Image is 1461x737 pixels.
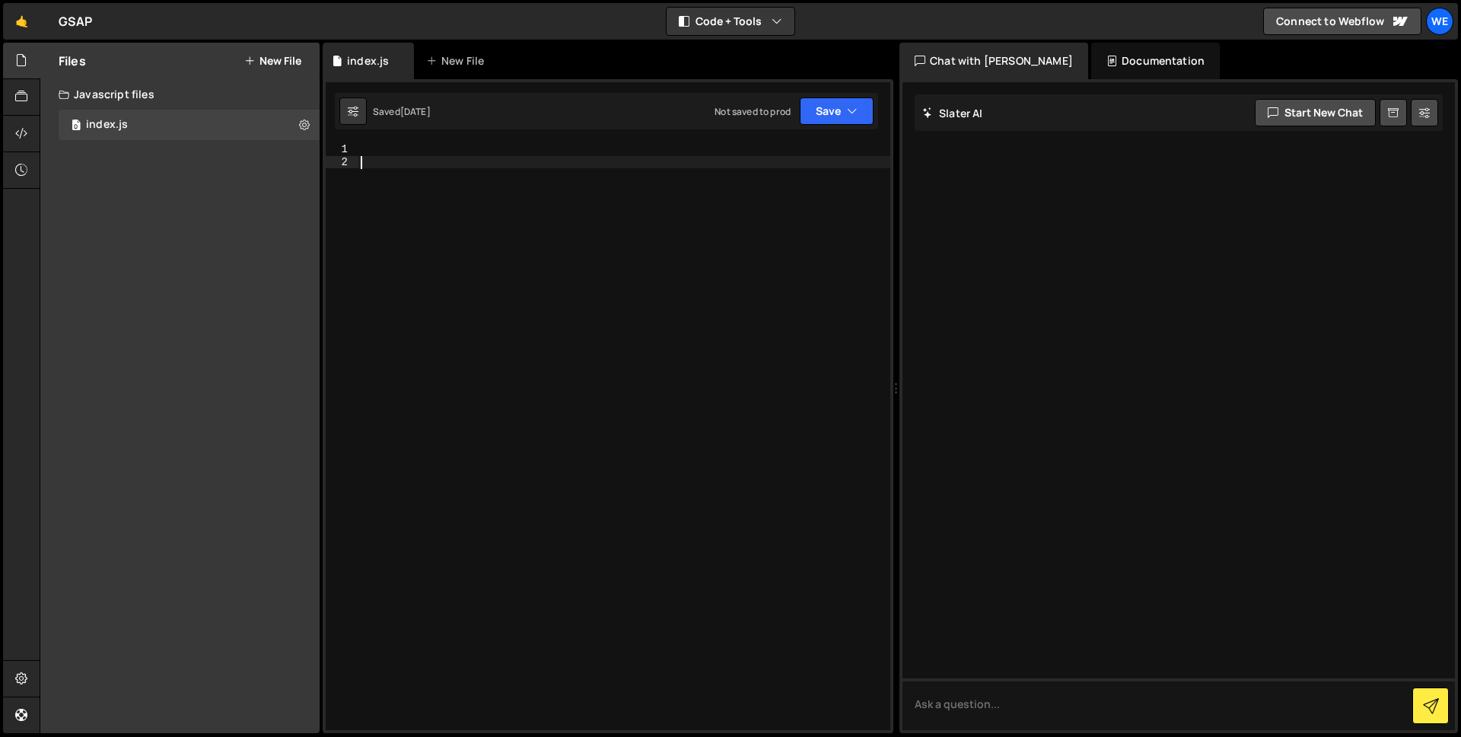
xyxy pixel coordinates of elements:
[59,12,93,30] div: GSAP
[326,156,358,169] div: 2
[59,110,320,140] div: 17316/48049.js
[326,143,358,156] div: 1
[373,105,431,118] div: Saved
[40,79,320,110] div: Javascript files
[347,53,389,69] div: index.js
[3,3,40,40] a: 🤙
[400,105,431,118] div: [DATE]
[426,53,490,69] div: New File
[800,97,874,125] button: Save
[72,120,81,132] span: 0
[86,118,128,132] div: index.js
[1426,8,1453,35] a: We
[1255,99,1376,126] button: Start new chat
[667,8,794,35] button: Code + Tools
[922,106,983,120] h2: Slater AI
[59,53,86,69] h2: Files
[1263,8,1421,35] a: Connect to Webflow
[1091,43,1220,79] div: Documentation
[715,105,791,118] div: Not saved to prod
[244,55,301,67] button: New File
[899,43,1088,79] div: Chat with [PERSON_NAME]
